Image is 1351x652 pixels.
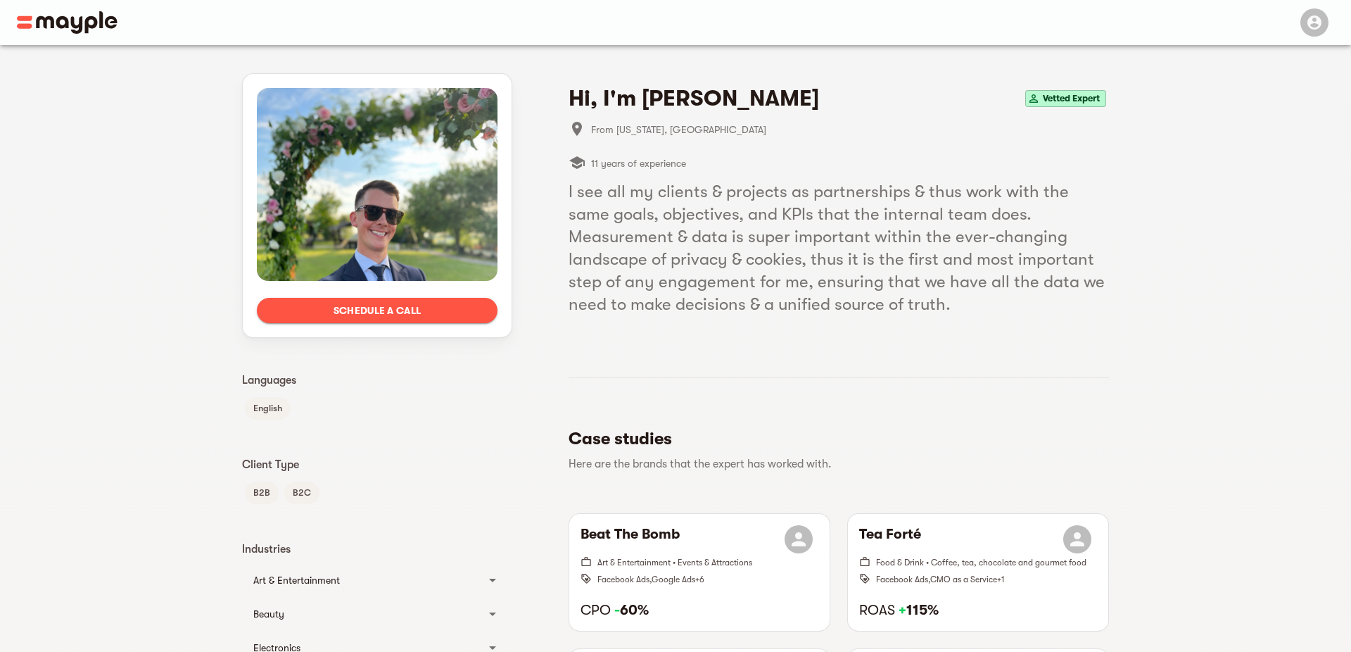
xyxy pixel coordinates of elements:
[614,602,649,618] strong: 60%
[268,302,486,319] span: Schedule a call
[569,84,819,113] h4: Hi, I'm [PERSON_NAME]
[242,541,512,558] p: Industries
[17,11,118,34] img: Main logo
[899,602,939,618] strong: 115%
[695,575,704,584] span: + 6
[876,575,930,584] span: Facebook Ads ,
[591,155,686,172] span: 11 years of experience
[614,602,620,618] span: -
[997,575,1005,584] span: + 1
[591,121,1109,138] span: From [US_STATE], [GEOGRAPHIC_DATA]
[1037,90,1105,107] span: Vetted Expert
[569,456,1098,472] p: Here are the brands that the expert has worked with.
[245,484,279,501] span: B2B
[569,514,830,631] button: Beat The BombArt & Entertainment • Events & AttractionsFacebook Ads,Google Ads+6CPO -60%
[848,514,1108,631] button: Tea FortéFood & Drink • Coffee, tea, chocolate and gourmet foodFacebook Ads,CMO as a Service+1ROA...
[597,575,652,584] span: Facebook Ads ,
[581,601,818,620] h6: CPO
[859,525,921,553] h6: Tea Forté
[569,427,1098,450] h5: Case studies
[242,456,512,473] p: Client Type
[1292,15,1334,27] span: Menu
[930,575,997,584] span: CMO as a Service
[569,180,1109,315] h5: I see all my clients & projects as partnerships & thus work with the same goals, objectives, and ...
[253,606,476,622] div: Beauty
[581,525,680,553] h6: Beat The Bomb
[242,563,512,597] div: Art & Entertainment
[859,601,1097,620] h6: ROAS
[253,572,476,589] div: Art & Entertainment
[652,575,695,584] span: Google Ads
[876,558,1086,568] span: Food & Drink • Coffee, tea, chocolate and gourmet food
[257,298,497,323] button: Schedule a call
[245,400,291,417] span: English
[242,372,512,389] p: Languages
[899,602,906,618] span: +
[242,597,512,631] div: Beauty
[284,484,319,501] span: B2C
[597,558,752,568] span: Art & Entertainment • Events & Attractions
